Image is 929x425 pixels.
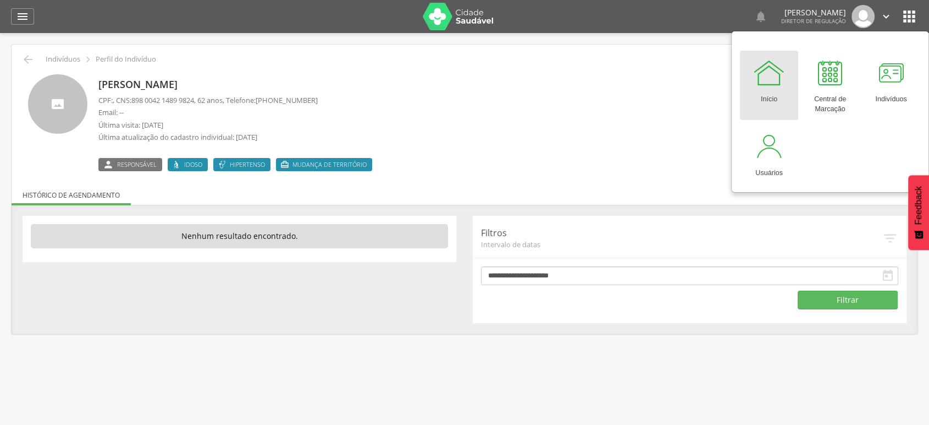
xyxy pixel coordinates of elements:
[881,269,894,282] i: 
[230,160,265,169] span: Hipertenso
[914,186,924,225] span: Feedback
[908,175,929,250] button: Feedback - Mostrar pesquisa
[754,5,767,28] a: 
[862,51,920,120] a: Indivíduos
[882,230,898,247] i: 
[82,53,94,66] i: 
[96,55,156,64] p: Perfil do Indivíduo
[98,78,378,92] p: [PERSON_NAME]
[880,5,892,28] a: 
[900,8,918,25] i: 
[117,160,157,169] span: Responsável
[21,53,35,66] i: 
[31,224,448,248] p: Nenhum resultado encontrado.
[98,132,318,143] p: Última atualização do cadastro individual: [DATE]
[880,10,892,23] i: 
[481,227,882,239] p: Filtros
[103,160,114,169] i: 
[798,291,898,309] button: Filtrar
[781,9,846,17] p: [PERSON_NAME]
[98,107,318,118] p: Email: --
[481,239,882,249] span: Intervalo de datas
[131,95,194,105] span: 898 0042 1489 9824
[754,10,767,23] i: 
[16,10,29,23] i: 
[292,160,367,169] span: Mudança de território
[184,160,202,169] span: Idoso
[801,51,859,120] a: Central de Marcação
[781,17,846,25] span: Diretor de regulação
[98,120,318,130] p: Última visita: [DATE]
[46,55,80,64] p: Indivíduos
[98,95,318,106] p: CPF: , CNS: , 62 anos, Telefone:
[740,124,798,184] a: Usuários
[11,8,34,25] a: 
[256,95,318,105] span: [PHONE_NUMBER]
[280,160,289,169] i: 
